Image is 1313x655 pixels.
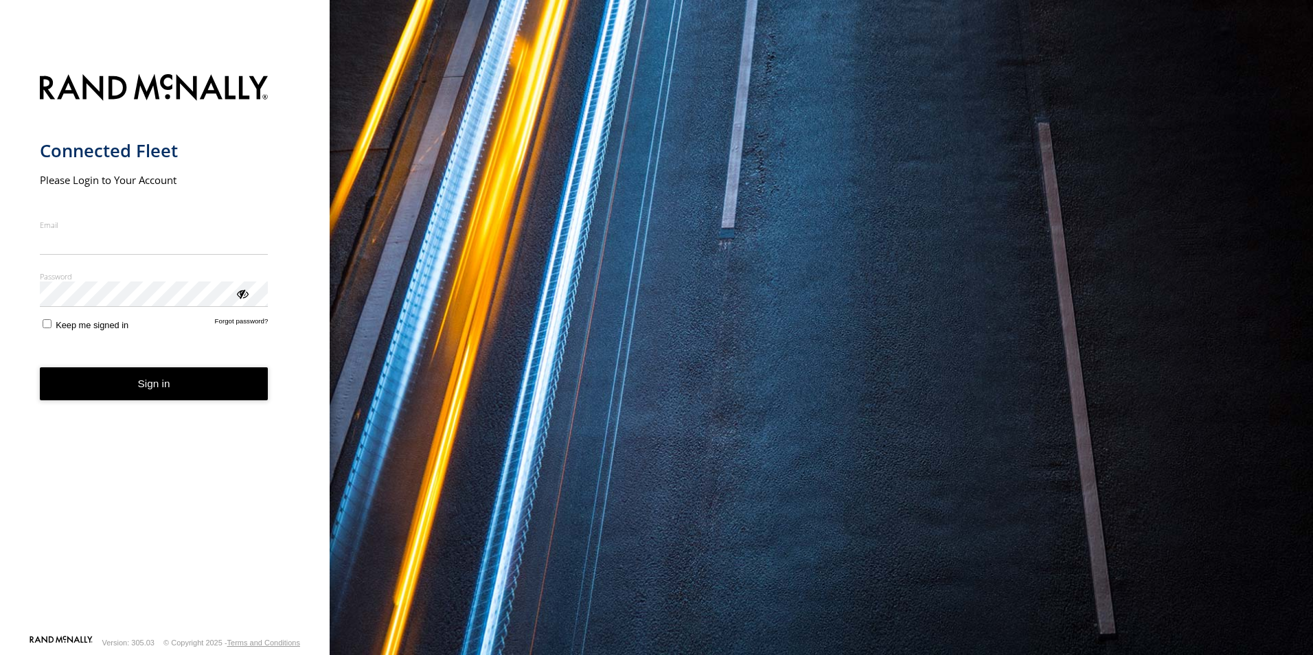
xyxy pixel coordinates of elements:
[40,66,290,634] form: main
[40,139,269,162] h1: Connected Fleet
[227,639,300,647] a: Terms and Conditions
[102,639,155,647] div: Version: 305.03
[40,71,269,106] img: Rand McNally
[40,220,269,230] label: Email
[235,286,249,300] div: ViewPassword
[215,317,269,330] a: Forgot password?
[40,367,269,401] button: Sign in
[43,319,52,328] input: Keep me signed in
[56,320,128,330] span: Keep me signed in
[40,173,269,187] h2: Please Login to Your Account
[163,639,300,647] div: © Copyright 2025 -
[30,636,93,650] a: Visit our Website
[40,271,269,281] label: Password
